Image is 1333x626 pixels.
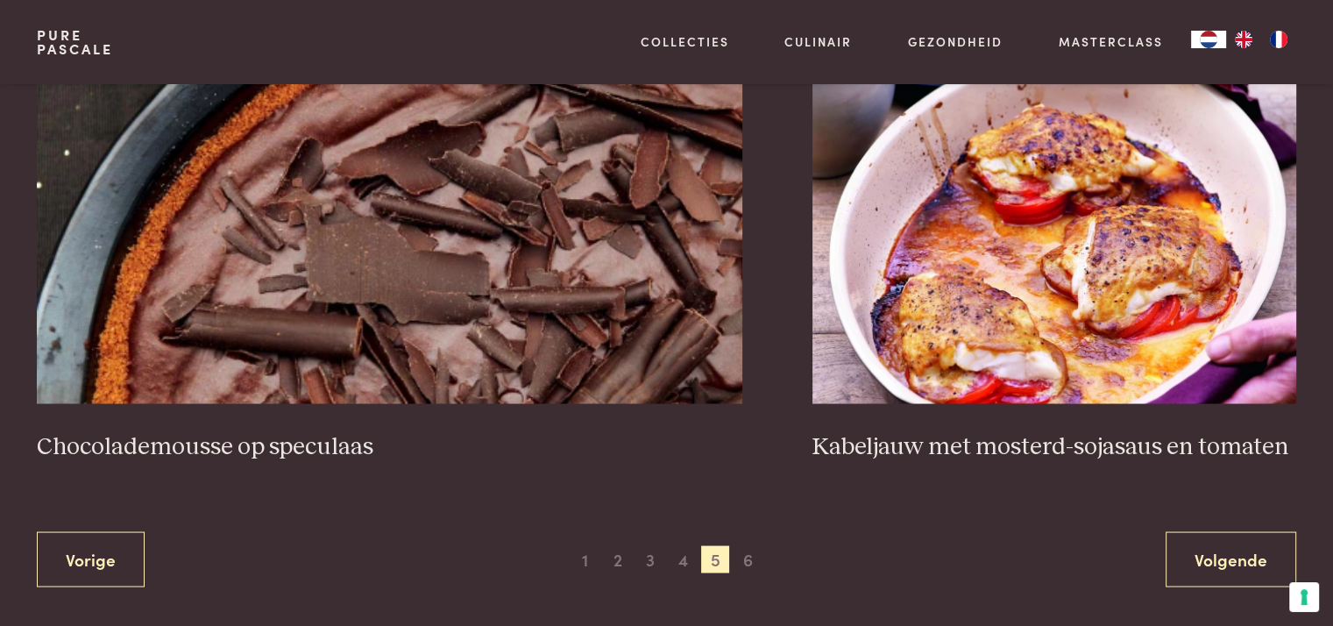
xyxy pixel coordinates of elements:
span: 4 [669,545,697,573]
a: PurePascale [37,28,113,56]
a: Collecties [641,32,729,51]
h3: Chocolademousse op speculaas [37,431,742,462]
span: 1 [571,545,599,573]
span: 2 [604,545,632,573]
span: 5 [701,545,729,573]
a: Masterclass [1059,32,1163,51]
div: Language [1191,31,1226,48]
span: 6 [734,545,762,573]
a: Kabeljauw met mosterd-sojasaus en tomaten Kabeljauw met mosterd-sojasaus en tomaten [812,53,1296,461]
h3: Kabeljauw met mosterd-sojasaus en tomaten [812,431,1296,462]
ul: Language list [1226,31,1296,48]
img: Kabeljauw met mosterd-sojasaus en tomaten [812,53,1296,403]
img: Chocolademousse op speculaas [37,53,742,403]
a: FR [1261,31,1296,48]
a: Chocolademousse op speculaas Chocolademousse op speculaas [37,53,742,461]
a: EN [1226,31,1261,48]
button: Uw voorkeuren voor toestemming voor trackingtechnologieën [1289,582,1319,612]
a: Culinair [784,32,852,51]
a: Gezondheid [908,32,1003,51]
a: Vorige [37,531,145,587]
span: 3 [636,545,664,573]
a: Volgende [1166,531,1296,587]
a: NL [1191,31,1226,48]
aside: Language selected: Nederlands [1191,31,1296,48]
